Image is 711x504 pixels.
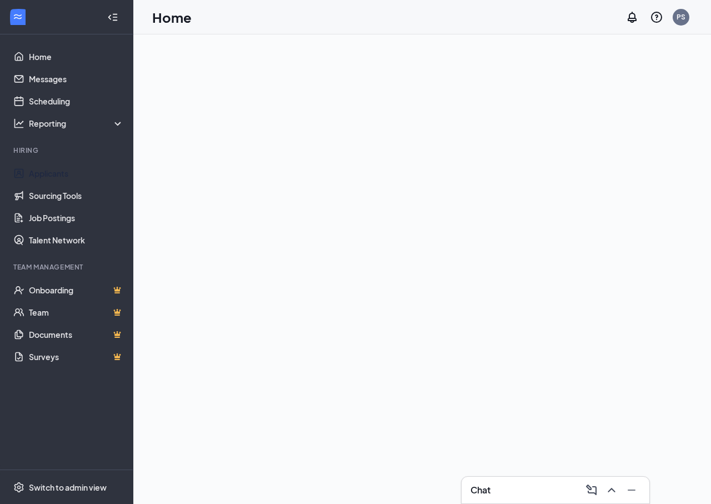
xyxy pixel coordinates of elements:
a: Messages [29,68,124,90]
h3: Chat [470,484,490,496]
svg: ComposeMessage [585,483,598,497]
a: Scheduling [29,90,124,112]
svg: Collapse [107,12,118,23]
div: PS [677,12,685,22]
a: SurveysCrown [29,346,124,368]
div: Hiring [13,146,122,155]
a: Job Postings [29,207,124,229]
a: DocumentsCrown [29,323,124,346]
svg: Settings [13,482,24,493]
a: Home [29,46,124,68]
div: Reporting [29,118,124,129]
div: Switch to admin view [29,482,107,493]
svg: WorkstreamLogo [12,11,23,22]
button: Minimize [623,481,640,499]
svg: Minimize [625,483,638,497]
a: TeamCrown [29,301,124,323]
svg: Notifications [625,11,639,24]
a: Applicants [29,162,124,184]
a: OnboardingCrown [29,279,124,301]
a: Sourcing Tools [29,184,124,207]
button: ComposeMessage [583,481,600,499]
svg: QuestionInfo [650,11,663,24]
svg: ChevronUp [605,483,618,497]
div: Team Management [13,262,122,272]
h1: Home [152,8,192,27]
button: ChevronUp [603,481,620,499]
a: Talent Network [29,229,124,251]
svg: Analysis [13,118,24,129]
